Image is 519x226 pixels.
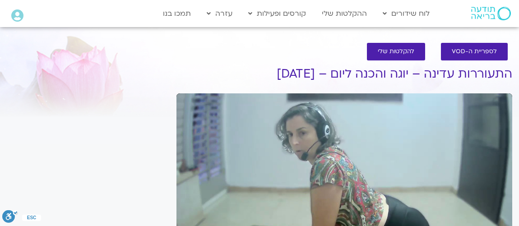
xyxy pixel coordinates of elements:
a: לספריית ה-VOD [441,43,508,60]
a: ההקלטות שלי [317,5,371,22]
a: לוח שידורים [378,5,434,22]
a: תמכו בנו [158,5,195,22]
span: להקלטות שלי [378,48,414,55]
a: להקלטות שלי [367,43,425,60]
span: לספריית ה-VOD [452,48,497,55]
h1: התעוררות עדינה – יוגה והכנה ליום – [DATE] [176,67,512,81]
a: עזרה [202,5,237,22]
a: קורסים ופעילות [244,5,310,22]
img: תודעה בריאה [471,7,511,20]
